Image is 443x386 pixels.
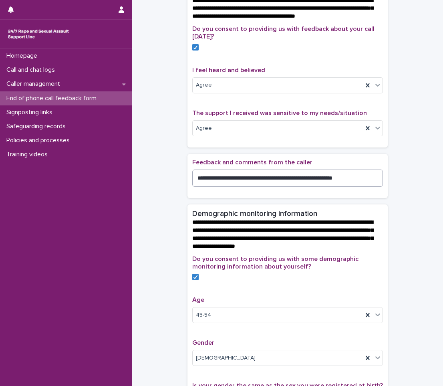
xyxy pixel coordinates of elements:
span: [DEMOGRAPHIC_DATA] [196,354,256,362]
p: Signposting links [3,109,59,116]
p: Policies and processes [3,137,76,144]
p: Homepage [3,52,44,60]
span: Gender [192,340,214,346]
span: The support I received was sensitive to my needs/situation [192,110,367,116]
span: Do you consent to providing us with feedback about your call [DATE]? [192,26,375,40]
span: Agree [196,81,212,89]
p: End of phone call feedback form [3,95,103,102]
span: Do you consent to providing us with some demographic monitoring information about yourself? [192,256,358,270]
span: Age [192,297,204,303]
p: Safeguarding records [3,123,72,130]
span: Agree [196,124,212,133]
img: rhQMoQhaT3yELyF149Cw [6,26,70,42]
p: Caller management [3,80,66,88]
span: Feedback and comments from the caller [192,159,312,166]
span: 45-54 [196,311,211,319]
p: Call and chat logs [3,66,61,74]
p: Training videos [3,151,54,158]
h2: Demographic monitoring information [192,209,317,218]
span: I feel heard and believed [192,67,265,73]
